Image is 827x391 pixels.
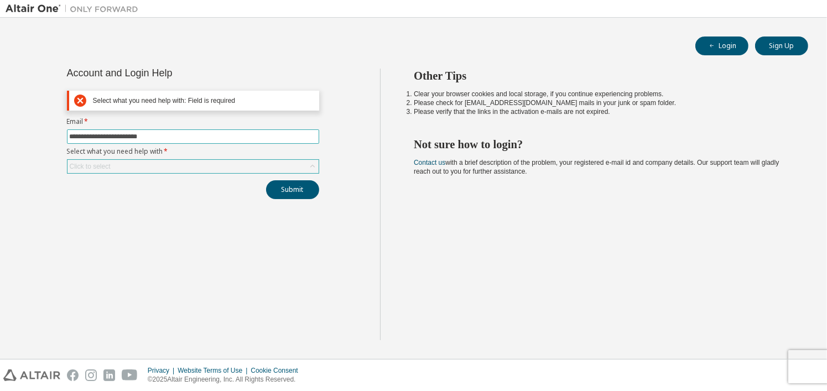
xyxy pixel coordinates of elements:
span: with a brief description of the problem, your registered e-mail id and company details. Our suppo... [414,159,779,175]
label: Email [67,117,319,126]
button: Submit [266,180,319,199]
li: Please verify that the links in the activation e-mails are not expired. [414,107,788,116]
label: Select what you need help with [67,147,319,156]
div: Account and Login Help [67,69,269,77]
div: Click to select [70,162,111,171]
div: Website Terms of Use [178,366,251,375]
h2: Not sure how to login? [414,137,788,152]
button: Sign Up [755,37,808,55]
img: youtube.svg [122,369,138,381]
img: facebook.svg [67,369,79,381]
div: Cookie Consent [251,366,304,375]
div: Click to select [67,160,319,173]
img: instagram.svg [85,369,97,381]
h2: Other Tips [414,69,788,83]
img: linkedin.svg [103,369,115,381]
li: Please check for [EMAIL_ADDRESS][DOMAIN_NAME] mails in your junk or spam folder. [414,98,788,107]
p: © 2025 Altair Engineering, Inc. All Rights Reserved. [148,375,305,384]
button: Login [695,37,748,55]
div: Select what you need help with: Field is required [93,97,314,105]
img: altair_logo.svg [3,369,60,381]
a: Contact us [414,159,445,166]
li: Clear your browser cookies and local storage, if you continue experiencing problems. [414,90,788,98]
div: Privacy [148,366,178,375]
img: Altair One [6,3,144,14]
